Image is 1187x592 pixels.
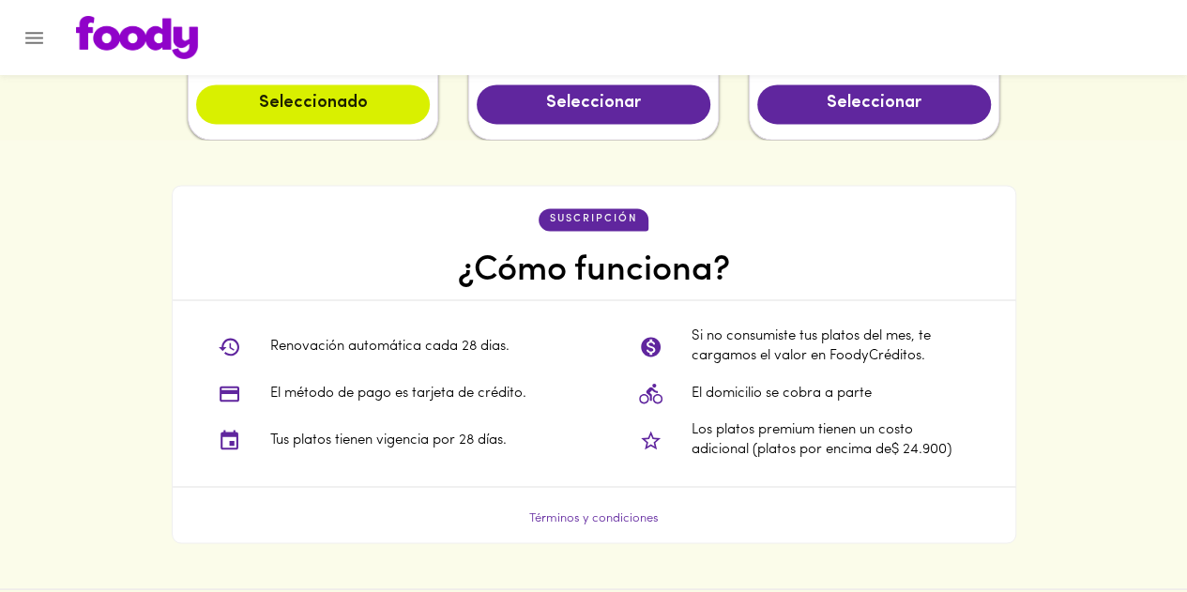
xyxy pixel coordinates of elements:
h4: ¿Cómo funciona? [458,250,730,293]
p: Si no consumiste tus platos del mes, te cargamos el valor en FoodyCréditos. [692,326,970,367]
p: Tus platos tienen vigencia por 28 días. [270,431,507,450]
span: Seleccionar [495,94,692,114]
button: Seleccionado [196,84,430,124]
p: El método de pago es tarjeta de crédito. [270,384,526,403]
button: Seleccionar [757,84,991,124]
p: El domicilio se cobra a parte [692,384,872,403]
p: suscripción [550,212,637,227]
span: Seleccionado [215,94,411,114]
p: Los platos premium tienen un costo adicional (platos por encima de $ 24.900 ) [692,420,970,461]
p: Renovación automática cada 28 dias. [270,337,510,357]
button: Menu [11,15,57,61]
iframe: Messagebird Livechat Widget [1078,483,1168,573]
span: Seleccionar [776,94,972,114]
img: logo.png [76,16,198,59]
a: Términos y condiciones [529,511,659,524]
button: Seleccionar [477,84,710,124]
